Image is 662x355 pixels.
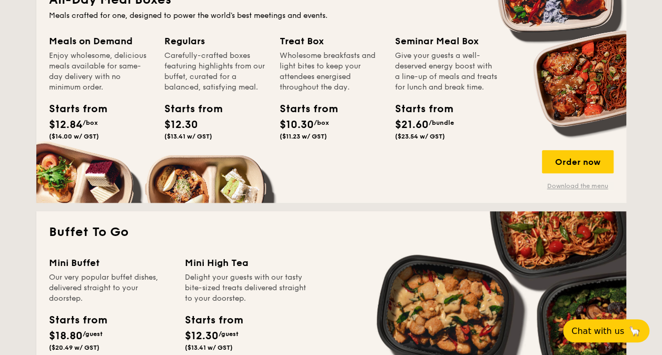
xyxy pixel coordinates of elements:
[395,133,445,140] span: ($23.54 w/ GST)
[185,312,242,328] div: Starts from
[49,34,152,48] div: Meals on Demand
[83,119,98,126] span: /box
[49,133,99,140] span: ($14.00 w/ GST)
[280,51,382,93] div: Wholesome breakfasts and light bites to keep your attendees energised throughout the day.
[49,101,96,117] div: Starts from
[49,11,614,21] div: Meals crafted for one, designed to power the world's best meetings and events.
[571,326,624,336] span: Chat with us
[49,224,614,241] h2: Buffet To Go
[542,150,614,173] div: Order now
[49,344,100,351] span: ($20.49 w/ GST)
[164,101,212,117] div: Starts from
[395,51,498,93] div: Give your guests a well-deserved energy boost with a line-up of meals and treats for lunch and br...
[395,101,442,117] div: Starts from
[49,312,106,328] div: Starts from
[49,51,152,93] div: Enjoy wholesome, delicious meals available for same-day delivery with no minimum order.
[628,325,641,337] span: 🦙
[185,344,233,351] span: ($13.41 w/ GST)
[542,182,614,190] a: Download the menu
[280,133,327,140] span: ($11.23 w/ GST)
[49,255,172,270] div: Mini Buffet
[185,255,308,270] div: Mini High Tea
[219,330,239,338] span: /guest
[185,330,219,342] span: $12.30
[164,34,267,48] div: Regulars
[185,272,308,304] div: Delight your guests with our tasty bite-sized treats delivered straight to your doorstep.
[83,330,103,338] span: /guest
[395,119,429,131] span: $21.60
[280,101,327,117] div: Starts from
[429,119,454,126] span: /bundle
[49,119,83,131] span: $12.84
[280,34,382,48] div: Treat Box
[49,272,172,304] div: Our very popular buffet dishes, delivered straight to your doorstep.
[164,51,267,93] div: Carefully-crafted boxes featuring highlights from our buffet, curated for a balanced, satisfying ...
[314,119,329,126] span: /box
[563,319,649,342] button: Chat with us🦙
[49,330,83,342] span: $18.80
[280,119,314,131] span: $10.30
[164,119,198,131] span: $12.30
[395,34,498,48] div: Seminar Meal Box
[164,133,212,140] span: ($13.41 w/ GST)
